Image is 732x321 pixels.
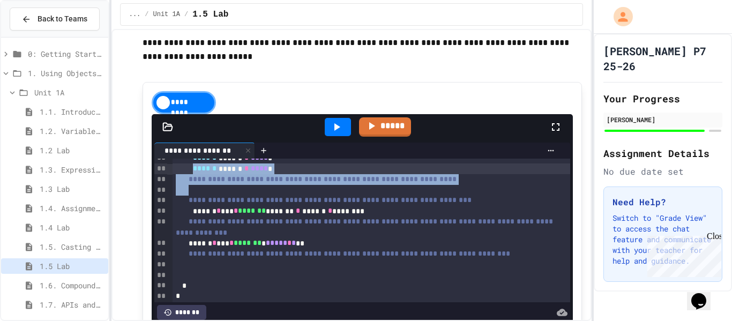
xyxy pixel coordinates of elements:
[613,196,713,208] h3: Need Help?
[129,10,141,19] span: ...
[40,241,104,252] span: 1.5. Casting and Ranges of Values
[40,106,104,117] span: 1.1. Introduction to Algorithms, Programming, and Compilers
[4,4,74,68] div: Chat with us now!Close
[613,213,713,266] p: Switch to "Grade View" to access the chat feature and communicate with your teacher for help and ...
[153,10,180,19] span: Unit 1A
[607,115,719,124] div: [PERSON_NAME]
[40,183,104,195] span: 1.3 Lab
[192,8,228,21] span: 1.5 Lab
[40,203,104,214] span: 1.4. Assignment and Input
[184,10,188,19] span: /
[40,260,104,272] span: 1.5 Lab
[28,68,104,79] span: 1. Using Objects and Methods
[602,4,636,29] div: My Account
[40,299,104,310] span: 1.7. APIs and Libraries
[603,146,722,161] h2: Assignment Details
[40,280,104,291] span: 1.6. Compound Assignment Operators
[687,278,721,310] iframe: chat widget
[603,165,722,178] div: No due date set
[34,87,104,98] span: Unit 1A
[40,125,104,137] span: 1.2. Variables and Data Types
[40,145,104,156] span: 1.2 Lab
[10,8,100,31] button: Back to Teams
[643,232,721,277] iframe: chat widget
[40,222,104,233] span: 1.4 Lab
[603,43,722,73] h1: [PERSON_NAME] P7 25-26
[145,10,148,19] span: /
[38,13,87,25] span: Back to Teams
[28,48,104,59] span: 0: Getting Started
[603,91,722,106] h2: Your Progress
[40,164,104,175] span: 1.3. Expressions and Output [New]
